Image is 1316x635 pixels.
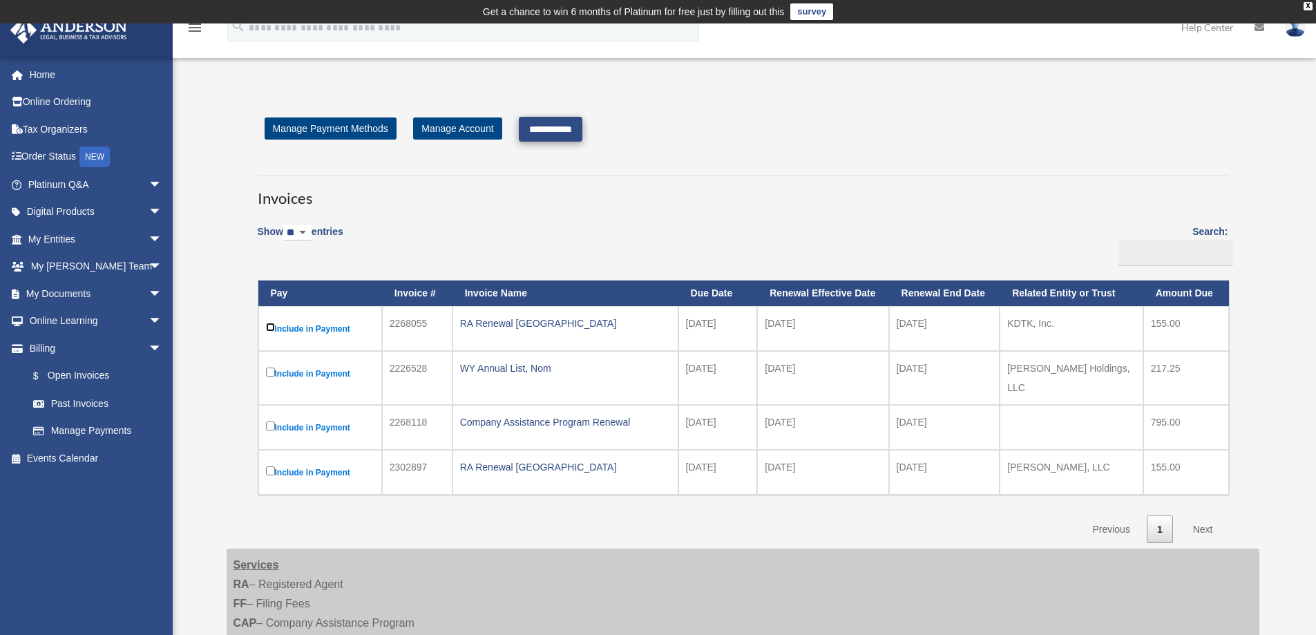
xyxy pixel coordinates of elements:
strong: CAP [233,617,257,629]
i: search [231,19,246,34]
th: Pay: activate to sort column descending [258,281,382,306]
td: [DATE] [757,351,888,405]
td: KDTK, Inc. [1000,306,1143,351]
span: arrow_drop_down [149,280,176,308]
td: [DATE] [757,405,888,450]
img: User Pic [1285,17,1306,37]
td: [DATE] [889,405,1000,450]
a: $Open Invoices [19,362,169,390]
a: Tax Organizers [10,115,183,143]
th: Renewal Effective Date: activate to sort column ascending [757,281,888,306]
th: Renewal End Date: activate to sort column ascending [889,281,1000,306]
label: Show entries [258,223,343,255]
input: Search: [1118,240,1233,266]
td: [DATE] [757,306,888,351]
strong: RA [233,578,249,590]
a: Events Calendar [10,444,183,472]
input: Include in Payment [266,368,275,377]
div: RA Renewal [GEOGRAPHIC_DATA] [460,314,671,333]
div: NEW [79,146,110,167]
a: Manage Account [413,117,502,140]
select: Showentries [283,225,312,241]
a: Next [1183,515,1223,544]
td: 2302897 [382,450,452,495]
td: 2268118 [382,405,452,450]
strong: FF [233,598,247,609]
td: 217.25 [1143,351,1229,405]
td: [DATE] [678,306,758,351]
h3: Invoices [258,175,1228,209]
th: Invoice Name: activate to sort column ascending [452,281,678,306]
td: 155.00 [1143,306,1229,351]
th: Amount Due: activate to sort column ascending [1143,281,1229,306]
a: Online Ordering [10,88,183,116]
a: Billingarrow_drop_down [10,334,176,362]
th: Due Date: activate to sort column ascending [678,281,758,306]
label: Search: [1113,223,1228,266]
span: arrow_drop_down [149,225,176,254]
td: [DATE] [889,450,1000,495]
strong: Services [233,559,279,571]
a: My [PERSON_NAME] Teamarrow_drop_down [10,253,183,281]
th: Related Entity or Trust: activate to sort column ascending [1000,281,1143,306]
a: My Entitiesarrow_drop_down [10,225,183,253]
td: [DATE] [757,450,888,495]
span: arrow_drop_down [149,171,176,199]
a: Online Learningarrow_drop_down [10,307,183,335]
td: [DATE] [889,351,1000,405]
input: Include in Payment [266,466,275,475]
a: survey [790,3,833,20]
a: 1 [1147,515,1173,544]
div: WY Annual List, Nom [460,359,671,378]
a: Manage Payments [19,417,176,445]
label: Include in Payment [266,464,374,481]
td: [DATE] [678,450,758,495]
a: Platinum Q&Aarrow_drop_down [10,171,183,198]
span: $ [41,368,48,385]
td: 2226528 [382,351,452,405]
a: Home [10,61,183,88]
td: [DATE] [678,405,758,450]
th: Invoice #: activate to sort column ascending [382,281,452,306]
div: Get a chance to win 6 months of Platinum for free just by filling out this [483,3,785,20]
span: arrow_drop_down [149,253,176,281]
td: 795.00 [1143,405,1229,450]
a: Past Invoices [19,390,176,417]
label: Include in Payment [266,320,374,337]
img: Anderson Advisors Platinum Portal [6,17,131,44]
input: Include in Payment [266,421,275,430]
div: close [1304,2,1313,10]
a: Manage Payment Methods [265,117,397,140]
td: [PERSON_NAME] Holdings, LLC [1000,351,1143,405]
span: arrow_drop_down [149,334,176,363]
div: Company Assistance Program Renewal [460,413,671,432]
i: menu [187,19,203,36]
a: Digital Productsarrow_drop_down [10,198,183,226]
span: arrow_drop_down [149,307,176,336]
td: 2268055 [382,306,452,351]
td: 155.00 [1143,450,1229,495]
a: menu [187,24,203,36]
label: Include in Payment [266,365,374,382]
td: [DATE] [889,306,1000,351]
div: RA Renewal [GEOGRAPHIC_DATA] [460,457,671,477]
input: Include in Payment [266,323,275,332]
td: [DATE] [678,351,758,405]
a: My Documentsarrow_drop_down [10,280,183,307]
a: Order StatusNEW [10,143,183,171]
span: arrow_drop_down [149,198,176,227]
td: [PERSON_NAME], LLC [1000,450,1143,495]
a: Previous [1082,515,1140,544]
label: Include in Payment [266,419,374,436]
